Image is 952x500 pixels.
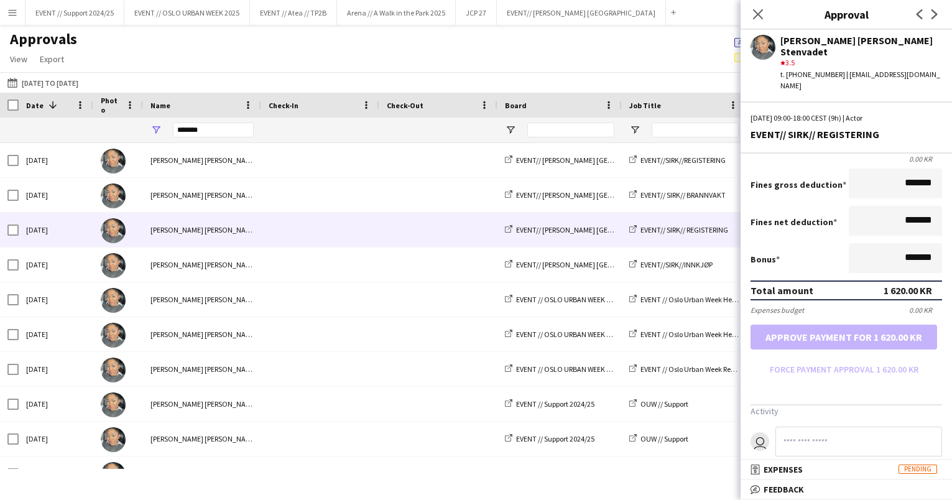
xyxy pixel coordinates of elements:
[40,53,64,65] span: Export
[19,143,93,177] div: [DATE]
[751,113,942,124] div: [DATE] 09:00-18:00 CEST (9h) | Actor
[143,387,261,421] div: [PERSON_NAME] [PERSON_NAME] Stenvadet
[101,323,126,348] img: Daniela Alejandra Eriksen Stenvadet
[640,225,728,234] span: EVENT// SIRK// REGISTERING
[143,352,261,386] div: [PERSON_NAME] [PERSON_NAME] Stenvadet
[629,434,688,443] a: OUW // Support
[505,124,516,136] button: Open Filter Menu
[516,155,665,165] span: EVENT// [PERSON_NAME] [GEOGRAPHIC_DATA]
[497,1,666,25] button: EVENT// [PERSON_NAME] [GEOGRAPHIC_DATA]
[10,53,27,65] span: View
[25,1,124,25] button: EVENT // Support 2024/25
[640,364,803,374] span: EVENT // Oslo Urban Week Registrering (Under brua)
[780,57,942,68] div: 3.5
[516,295,621,304] span: EVENT // OSLO URBAN WEEK 2025
[516,330,621,339] span: EVENT // OSLO URBAN WEEK 2025
[751,284,813,297] div: Total amount
[35,51,69,67] a: Export
[269,101,298,110] span: Check-In
[640,295,752,304] span: EVENT // Oslo Urban Week Helpdesk
[250,1,337,25] button: EVENT // Atea // TP2B
[505,190,665,200] a: EVENT// [PERSON_NAME] [GEOGRAPHIC_DATA]
[505,260,665,269] a: EVENT// [PERSON_NAME] [GEOGRAPHIC_DATA]
[527,123,614,137] input: Board Filter Input
[516,225,665,234] span: EVENT// [PERSON_NAME] [GEOGRAPHIC_DATA]
[101,392,126,417] img: Daniela Alejandra Eriksen Stenvadet
[150,101,170,110] span: Name
[101,183,126,208] img: Daniela Alejandra Eriksen Stenvadet
[780,35,942,57] div: [PERSON_NAME] [PERSON_NAME] Stenvadet
[640,260,713,269] span: EVENT//SIRK//INNKJØP
[629,101,661,110] span: Job Title
[143,317,261,351] div: [PERSON_NAME] [PERSON_NAME] Stenvadet
[741,6,952,22] h3: Approval
[101,462,126,487] img: Daniela Alejandra Eriksen Stenvadet
[640,190,726,200] span: EVENT// SIRK// BRANNVAKT
[629,364,803,374] a: EVENT // Oslo Urban Week Registrering (Under brua)
[101,358,126,382] img: Daniela Alejandra Eriksen Stenvadet
[629,225,728,234] a: EVENT// SIRK// REGISTERING
[337,1,456,25] button: Arena // A Walk in the Park 2025
[640,434,688,443] span: OUW // Support
[741,480,952,499] mat-expansion-panel-header: Feedback
[101,253,126,278] img: Daniela Alejandra Eriksen Stenvadet
[505,225,665,234] a: EVENT// [PERSON_NAME] [GEOGRAPHIC_DATA]
[640,399,688,409] span: OUW // Support
[505,399,594,409] a: EVENT // Support 2024/25
[780,69,942,91] div: t. [PHONE_NUMBER] | [EMAIL_ADDRESS][DOMAIN_NAME]
[19,248,93,282] div: [DATE]
[734,51,791,62] span: 37
[19,317,93,351] div: [DATE]
[5,75,81,90] button: [DATE] to [DATE]
[629,155,726,165] a: EVENT//SIRK//REGISTERING
[734,36,826,47] span: 968 of 3977
[516,260,665,269] span: EVENT// [PERSON_NAME] [GEOGRAPHIC_DATA]
[505,434,594,443] a: EVENT // Support 2024/25
[629,124,640,136] button: Open Filter Menu
[19,456,93,491] div: [DATE]
[909,305,942,315] div: 0.00 KR
[505,155,665,165] a: EVENT// [PERSON_NAME] [GEOGRAPHIC_DATA]
[751,305,804,315] div: Expenses budget
[19,178,93,212] div: [DATE]
[19,422,93,456] div: [DATE]
[143,178,261,212] div: [PERSON_NAME] [PERSON_NAME] Stenvadet
[19,352,93,386] div: [DATE]
[505,364,621,374] a: EVENT // OSLO URBAN WEEK 2025
[640,155,726,165] span: EVENT//SIRK//REGISTERING
[516,190,665,200] span: EVENT// [PERSON_NAME] [GEOGRAPHIC_DATA]
[387,101,423,110] span: Check-Out
[741,460,952,479] mat-expansion-panel-header: ExpensesPending
[150,124,162,136] button: Open Filter Menu
[884,284,932,297] div: 1 620.00 KR
[751,179,846,190] label: Fines gross deduction
[751,405,942,417] h3: Activity
[143,213,261,247] div: [PERSON_NAME] [PERSON_NAME] Stenvadet
[143,422,261,456] div: [PERSON_NAME] [PERSON_NAME] Stenvadet
[173,123,254,137] input: Name Filter Input
[143,282,261,317] div: [PERSON_NAME] [PERSON_NAME] Stenvadet
[629,260,713,269] a: EVENT//SIRK//INNKJØP
[26,101,44,110] span: Date
[19,387,93,421] div: [DATE]
[101,149,126,174] img: Daniela Alejandra Eriksen Stenvadet
[751,154,942,164] div: 0.00 KR
[516,399,594,409] span: EVENT // Support 2024/25
[101,427,126,452] img: Daniela Alejandra Eriksen Stenvadet
[101,218,126,243] img: Daniela Alejandra Eriksen Stenvadet
[19,213,93,247] div: [DATE]
[652,123,739,137] input: Job Title Filter Input
[629,330,752,339] a: EVENT // Oslo Urban Week Helpdesk
[101,288,126,313] img: Daniela Alejandra Eriksen Stenvadet
[629,295,752,304] a: EVENT // Oslo Urban Week Helpdesk
[505,295,621,304] a: EVENT // OSLO URBAN WEEK 2025
[629,399,688,409] a: OUW // Support
[764,484,804,495] span: Feedback
[143,456,261,491] div: [PERSON_NAME] [PERSON_NAME] Stenvadet
[143,143,261,177] div: [PERSON_NAME] [PERSON_NAME] Stenvadet
[751,254,780,265] label: Bonus
[456,1,497,25] button: JCP 27
[738,39,770,47] span: Approved
[19,282,93,317] div: [DATE]
[101,96,121,114] span: Photo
